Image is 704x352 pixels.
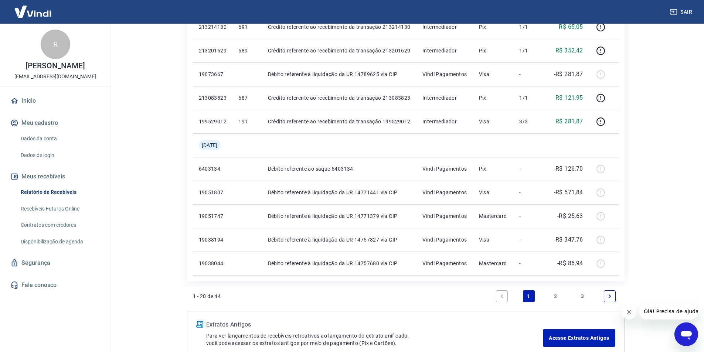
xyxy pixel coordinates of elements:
p: Crédito referente ao recebimento da transação 213214130 [268,23,411,31]
p: - [519,212,541,220]
p: Extratos Antigos [206,320,543,329]
p: Visa [479,71,508,78]
p: Intermediador [422,23,467,31]
p: R$ 352,42 [555,46,583,55]
p: -R$ 86,94 [557,259,583,268]
p: Vindi Pagamentos [422,71,467,78]
button: Sair [669,5,695,19]
p: [PERSON_NAME] [25,62,85,70]
p: [EMAIL_ADDRESS][DOMAIN_NAME] [14,73,96,81]
p: R$ 281,87 [555,117,583,126]
p: 19051807 [199,189,227,196]
p: - [519,260,541,267]
p: Débito referente à liquidação da UR 14757827 via CIP [268,236,411,243]
p: 3/3 [519,118,541,125]
p: - [519,71,541,78]
p: 213201629 [199,47,227,54]
span: Olá! Precisa de ajuda? [4,5,62,11]
p: Vindi Pagamentos [422,236,467,243]
p: Vindi Pagamentos [422,189,467,196]
p: Vindi Pagamentos [422,260,467,267]
iframe: Botão para abrir a janela de mensagens [674,322,698,346]
p: Visa [479,236,508,243]
p: Débito referente à liquidação da UR 14771441 via CIP [268,189,411,196]
a: Contratos com credores [18,218,102,233]
a: Page 3 [577,290,589,302]
p: -R$ 25,63 [557,212,583,221]
p: - [519,236,541,243]
p: 6403134 [199,165,227,172]
a: Next page [604,290,616,302]
p: - [519,165,541,172]
p: Intermediador [422,47,467,54]
p: 1/1 [519,94,541,102]
p: 19038194 [199,236,227,243]
p: Mastercard [479,212,508,220]
a: Fale conosco [9,277,102,293]
p: 689 [238,47,256,54]
p: Visa [479,118,508,125]
img: ícone [196,321,203,328]
p: R$ 65,05 [559,23,583,31]
a: Page 2 [550,290,562,302]
p: Pix [479,94,508,102]
a: Dados da conta [18,131,102,146]
a: Disponibilização de agenda [18,234,102,249]
a: Segurança [9,255,102,271]
p: -R$ 571,84 [554,188,583,197]
p: 19073667 [199,71,227,78]
p: 191 [238,118,256,125]
p: Crédito referente ao recebimento da transação 213083823 [268,94,411,102]
p: Vindi Pagamentos [422,165,467,172]
p: -R$ 347,76 [554,235,583,244]
p: Débito referente à liquidação da UR 14757680 via CIP [268,260,411,267]
button: Meu cadastro [9,115,102,131]
p: Vindi Pagamentos [422,212,467,220]
p: 687 [238,94,256,102]
a: Previous page [496,290,508,302]
p: Pix [479,47,508,54]
a: Dados de login [18,148,102,163]
p: Para ver lançamentos de recebíveis retroativos ao lançamento do extrato unificado, você pode aces... [206,332,543,347]
p: -R$ 126,70 [554,164,583,173]
p: 199529012 [199,118,227,125]
ul: Pagination [493,287,619,305]
p: Débito referente à liquidação da UR 14771379 via CIP [268,212,411,220]
p: R$ 121,95 [555,93,583,102]
p: Débito referente ao saque 6403134 [268,165,411,172]
iframe: Fechar mensagem [622,305,636,319]
a: Page 1 is your current page [523,290,535,302]
a: Início [9,93,102,109]
p: 213214130 [199,23,227,31]
p: - [519,189,541,196]
p: 213083823 [199,94,227,102]
p: Crédito referente ao recebimento da transação 213201629 [268,47,411,54]
p: Pix [479,23,508,31]
iframe: Mensagem da empresa [639,303,698,319]
p: Pix [479,165,508,172]
p: 19051747 [199,212,227,220]
p: Intermediador [422,94,467,102]
p: Débito referente à liquidação da UR 14789625 via CIP [268,71,411,78]
a: Recebíveis Futuros Online [18,201,102,216]
button: Meus recebíveis [9,168,102,185]
span: [DATE] [202,141,218,149]
p: -R$ 281,87 [554,70,583,79]
img: Vindi [9,0,57,23]
div: R [41,30,70,59]
p: 1/1 [519,47,541,54]
p: 1 - 20 de 44 [193,293,221,300]
p: 1/1 [519,23,541,31]
p: Intermediador [422,118,467,125]
p: 19038044 [199,260,227,267]
p: 691 [238,23,256,31]
a: Acesse Extratos Antigos [543,329,615,347]
p: Visa [479,189,508,196]
p: Crédito referente ao recebimento da transação 199529012 [268,118,411,125]
a: Relatório de Recebíveis [18,185,102,200]
p: Mastercard [479,260,508,267]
